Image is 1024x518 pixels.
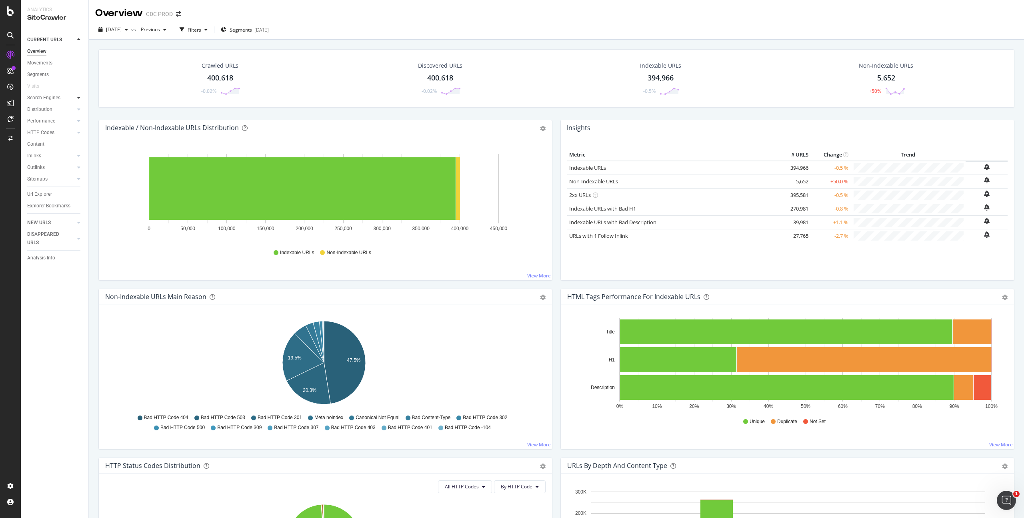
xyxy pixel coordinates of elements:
text: 20.3% [303,387,316,393]
text: 80% [912,404,922,409]
div: URLs by Depth and Content Type [567,462,667,470]
div: Crawled URLs [202,62,238,70]
a: Sitemaps [27,175,75,183]
div: Movements [27,59,52,67]
span: Bad HTTP Code 309 [217,424,262,431]
text: 250,000 [334,226,352,231]
div: Non-Indexable URLs [859,62,913,70]
a: Distribution [27,105,75,114]
th: Metric [567,149,778,161]
div: Explorer Bookmarks [27,202,70,210]
span: Canonical Not Equal [356,414,399,421]
span: Meta noindex [314,414,343,421]
div: bell-plus [984,218,990,224]
div: bell-plus [984,177,990,183]
a: Explorer Bookmarks [27,202,83,210]
text: 100% [985,404,998,409]
iframe: Intercom live chat [997,491,1016,510]
span: 2025 Aug. 8th [106,26,122,33]
a: Url Explorer [27,190,83,199]
td: 395,581 [778,188,810,202]
div: Search Engines [27,94,60,102]
button: Segments[DATE] [218,23,272,36]
text: 450,000 [490,226,508,231]
a: Indexable URLs [569,164,606,171]
span: By HTTP Code [501,483,532,490]
div: bell-plus [984,164,990,170]
div: -0.02% [201,88,216,94]
span: Bad HTTP Code 401 [388,424,432,431]
a: 2xx URLs [569,191,591,199]
td: 27,765 [778,229,810,243]
div: Filters [188,26,201,33]
div: HTML Tags Performance for Indexable URLs [567,293,700,301]
div: DISAPPEARED URLS [27,230,68,247]
td: -0.5 % [810,161,850,175]
a: Search Engines [27,94,75,102]
th: Change [810,149,850,161]
div: Discovered URLs [418,62,462,70]
span: Duplicate [777,418,797,425]
div: bell-plus [984,191,990,197]
text: 300,000 [373,226,391,231]
div: +50% [869,88,881,94]
text: 70% [875,404,885,409]
button: Previous [138,23,170,36]
td: -0.8 % [810,202,850,215]
text: 350,000 [412,226,430,231]
div: Non-Indexable URLs Main Reason [105,293,206,301]
div: Sitemaps [27,175,48,183]
a: Inlinks [27,152,75,160]
td: 270,981 [778,202,810,215]
div: Overview [95,6,143,20]
div: -0.5% [643,88,656,94]
td: 394,966 [778,161,810,175]
a: NEW URLS [27,219,75,227]
a: Analysis Info [27,254,83,262]
span: Bad HTTP Code 403 [331,424,376,431]
text: 30% [726,404,736,409]
div: gear [1002,295,1008,300]
div: bell-plus [984,204,990,211]
span: Not Set [810,418,826,425]
div: HTTP Codes [27,128,54,137]
div: gear [540,126,546,131]
span: 1 [1013,491,1020,497]
div: Segments [27,70,49,79]
svg: A chart. [105,149,543,242]
span: Bad HTTP Code 302 [463,414,507,421]
a: URLs with 1 Follow Inlink [569,232,628,239]
text: 50% [801,404,810,409]
a: Visits [27,82,47,90]
td: 39,981 [778,215,810,229]
span: Previous [138,26,160,33]
text: 150,000 [257,226,274,231]
button: Filters [176,23,211,36]
span: Bad Content-Type [412,414,451,421]
td: -0.5 % [810,188,850,202]
div: Analytics [27,6,82,13]
div: gear [540,295,546,300]
span: Indexable URLs [280,249,314,256]
div: [DATE] [254,26,269,33]
a: View More [989,441,1013,448]
div: SiteCrawler [27,13,82,22]
div: -0.02% [422,88,437,94]
a: Overview [27,47,83,56]
div: 400,618 [207,73,233,83]
td: -2.7 % [810,229,850,243]
svg: A chart. [105,318,543,411]
div: Performance [27,117,55,125]
th: Trend [850,149,966,161]
a: View More [527,441,551,448]
text: 10% [652,404,662,409]
div: Analysis Info [27,254,55,262]
text: Title [606,329,615,335]
div: CURRENT URLS [27,36,62,44]
text: 90% [950,404,959,409]
div: arrow-right-arrow-left [176,11,181,17]
svg: A chart. [567,318,1005,411]
div: Indexable / Non-Indexable URLs Distribution [105,124,239,132]
text: 200,000 [296,226,313,231]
